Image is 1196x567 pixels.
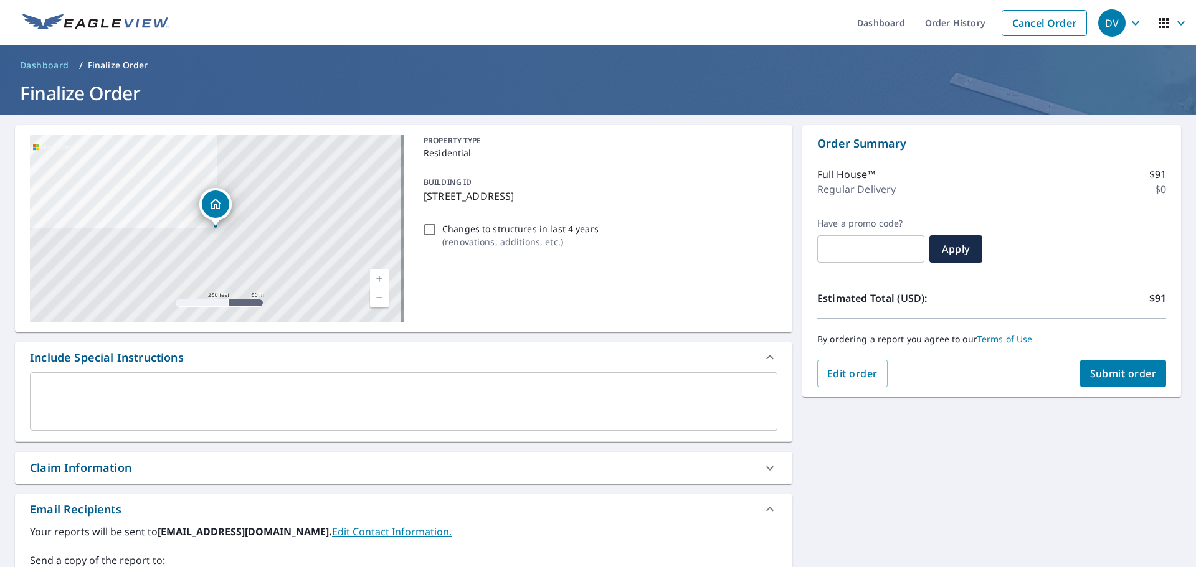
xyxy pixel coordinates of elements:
[20,59,69,72] span: Dashboard
[370,288,389,307] a: Current Level 17, Zoom Out
[424,177,472,187] p: BUILDING ID
[424,189,772,204] p: [STREET_ADDRESS]
[1080,360,1167,387] button: Submit order
[442,235,599,248] p: ( renovations, additions, etc. )
[370,269,389,288] a: Current Level 17, Zoom In
[30,501,121,518] div: Email Recipients
[15,80,1181,106] h1: Finalize Order
[15,55,1181,75] nav: breadcrumb
[1090,367,1157,380] span: Submit order
[817,135,1166,152] p: Order Summary
[30,524,777,539] label: Your reports will be sent to
[817,182,896,197] p: Regular Delivery
[15,55,74,75] a: Dashboard
[79,58,83,73] li: /
[1155,182,1166,197] p: $0
[827,367,878,380] span: Edit order
[817,360,888,387] button: Edit order
[1098,9,1126,37] div: DV
[939,242,972,256] span: Apply
[442,222,599,235] p: Changes to structures in last 4 years
[199,188,232,227] div: Dropped pin, building 1, Residential property, 4066 Andes Way Denver, CO 80249
[1002,10,1087,36] a: Cancel Order
[929,235,982,263] button: Apply
[817,334,1166,345] p: By ordering a report you agree to our
[88,59,148,72] p: Finalize Order
[1149,167,1166,182] p: $91
[1149,291,1166,306] p: $91
[817,167,875,182] p: Full House™
[817,291,992,306] p: Estimated Total (USD):
[30,459,131,476] div: Claim Information
[817,218,924,229] label: Have a promo code?
[15,494,792,524] div: Email Recipients
[424,135,772,146] p: PROPERTY TYPE
[332,525,452,538] a: EditContactInfo
[15,452,792,484] div: Claim Information
[158,525,332,538] b: [EMAIL_ADDRESS][DOMAIN_NAME].
[15,342,792,372] div: Include Special Instructions
[977,333,1033,345] a: Terms of Use
[22,14,169,32] img: EV Logo
[30,349,184,366] div: Include Special Instructions
[424,146,772,159] p: Residential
